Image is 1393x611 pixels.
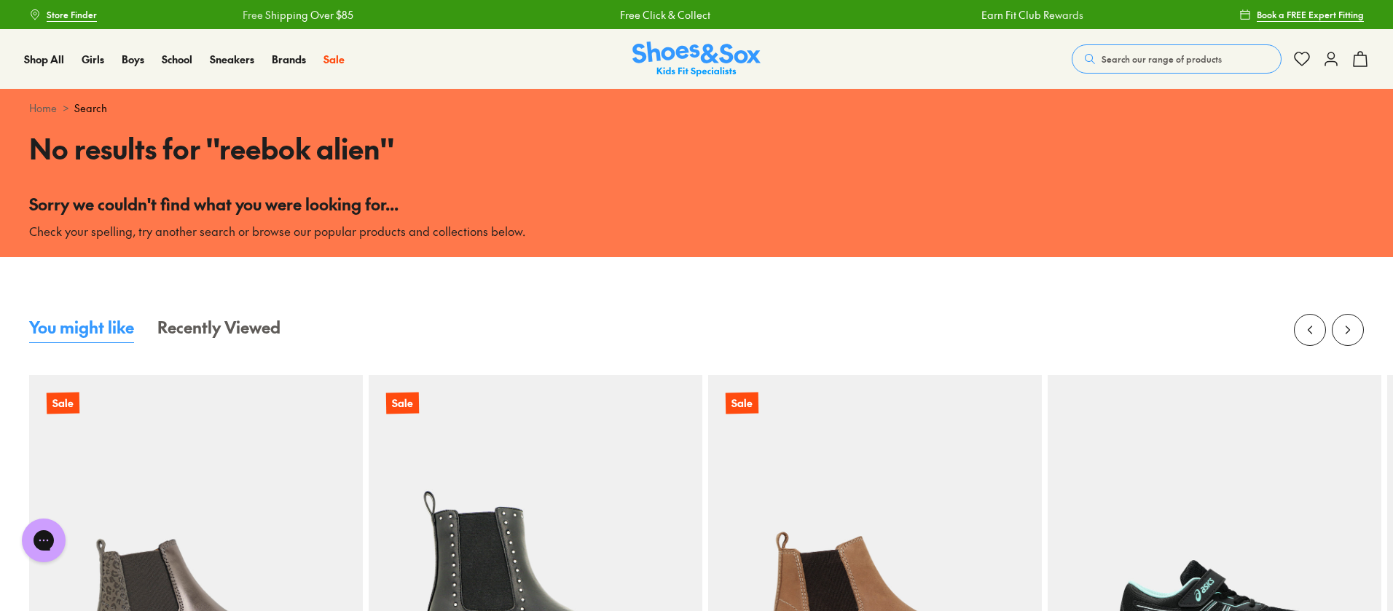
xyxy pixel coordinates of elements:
[1239,1,1364,28] a: Book a FREE Expert Fitting
[29,100,1364,116] div: >
[1257,8,1364,21] span: Book a FREE Expert Fitting
[162,52,192,67] a: School
[162,52,192,66] span: School
[726,393,758,414] p: Sale
[981,7,1083,23] a: Earn Fit Club Rewards
[82,52,104,66] span: Girls
[29,222,1364,240] p: Check your spelling, try another search or browse our popular products and collections below.
[122,52,144,67] a: Boys
[29,315,134,343] button: You might like
[122,52,144,66] span: Boys
[242,7,353,23] a: Free Shipping Over $85
[29,127,1364,169] h1: No results for " reebok alien "
[210,52,254,67] a: Sneakers
[210,52,254,66] span: Sneakers
[29,1,97,28] a: Store Finder
[272,52,306,66] span: Brands
[24,52,64,66] span: Shop All
[15,513,73,567] iframe: Gorgias live chat messenger
[157,315,280,343] button: Recently Viewed
[386,393,419,414] p: Sale
[47,393,79,414] p: Sale
[82,52,104,67] a: Girls
[619,7,710,23] a: Free Click & Collect
[1102,52,1222,66] span: Search our range of products
[29,100,57,116] a: Home
[24,52,64,67] a: Shop All
[632,42,761,77] a: Shoes & Sox
[74,100,107,116] span: Search
[29,192,1364,216] p: Sorry we couldn't find what you were looking for...
[323,52,345,67] a: Sale
[632,42,761,77] img: SNS_Logo_Responsive.svg
[323,52,345,66] span: Sale
[1072,44,1282,74] button: Search our range of products
[272,52,306,67] a: Brands
[47,8,97,21] span: Store Finder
